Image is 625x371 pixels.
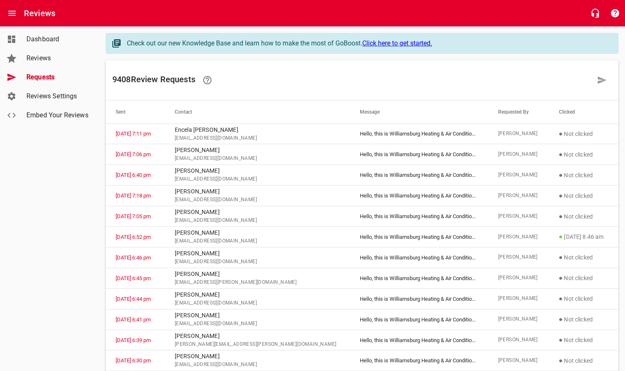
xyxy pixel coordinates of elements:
[498,233,539,241] span: [PERSON_NAME]
[116,193,151,199] a: [DATE] 7:18 pm
[559,150,608,159] p: Not clicked
[488,100,549,124] th: Requested By
[350,350,488,371] td: Hello, this is Williamsburg Heating & Air Conditio ...
[350,330,488,350] td: Hello, this is Williamsburg Heating & Air Conditio ...
[559,253,563,261] span: ●
[559,212,563,220] span: ●
[559,294,608,304] p: Not clicked
[116,151,151,157] a: [DATE] 7:06 pm
[175,237,340,245] span: [EMAIL_ADDRESS][DOMAIN_NAME]
[175,258,340,266] span: [EMAIL_ADDRESS][DOMAIN_NAME]
[559,170,608,180] p: Not clicked
[350,268,488,288] td: Hello, this is Williamsburg Heating & Air Conditio ...
[175,340,340,349] span: [PERSON_NAME][EMAIL_ADDRESS][PERSON_NAME][DOMAIN_NAME]
[116,131,151,137] a: [DATE] 7:11 pm
[498,150,539,159] span: [PERSON_NAME]
[559,357,563,364] span: ●
[116,337,151,343] a: [DATE] 6:39 pm
[106,100,165,124] th: Sent
[498,130,539,138] span: [PERSON_NAME]
[175,228,340,237] p: [PERSON_NAME]
[559,171,563,179] span: ●
[175,290,340,299] p: [PERSON_NAME]
[175,146,340,155] p: [PERSON_NAME]
[175,332,340,340] p: [PERSON_NAME]
[175,134,340,143] span: [EMAIL_ADDRESS][DOMAIN_NAME]
[116,254,151,261] a: [DATE] 6:46 pm
[26,34,89,44] span: Dashboard
[605,3,625,23] button: Support Portal
[116,316,151,323] a: [DATE] 6:41 pm
[175,352,340,361] p: [PERSON_NAME]
[559,192,563,200] span: ●
[116,172,151,178] a: [DATE] 6:40 pm
[498,357,539,365] span: [PERSON_NAME]
[559,336,563,344] span: ●
[498,171,539,179] span: [PERSON_NAME]
[26,72,89,82] span: Requests
[559,295,563,302] span: ●
[585,3,605,23] button: Live Chat
[559,129,608,139] p: Not clicked
[175,216,340,225] span: [EMAIL_ADDRESS][DOMAIN_NAME]
[559,356,608,366] p: Not clicked
[559,274,563,282] span: ●
[26,91,89,101] span: Reviews Settings
[165,100,350,124] th: Contact
[498,295,539,303] span: [PERSON_NAME]
[350,185,488,206] td: Hello, this is Williamsburg Heating & Air Conditio ...
[362,39,432,47] a: Click here to get started.
[116,234,151,240] a: [DATE] 6:52 pm
[559,232,608,242] p: [DATE] 8:46 am
[350,309,488,330] td: Hello, this is Williamsburg Heating & Air Conditio ...
[175,187,340,196] p: [PERSON_NAME]
[350,124,488,144] td: Hello, this is Williamsburg Heating & Air Conditio ...
[26,110,89,120] span: Embed Your Reviews
[175,175,340,183] span: [EMAIL_ADDRESS][DOMAIN_NAME]
[175,166,340,175] p: [PERSON_NAME]
[350,165,488,185] td: Hello, this is Williamsburg Heating & Air Conditio ...
[175,196,340,204] span: [EMAIL_ADDRESS][DOMAIN_NAME]
[559,233,563,240] span: ●
[350,247,488,268] td: Hello, this is Williamsburg Heating & Air Conditio ...
[175,249,340,258] p: [PERSON_NAME]
[350,227,488,247] td: Hello, this is Williamsburg Heating & Air Conditio ...
[498,212,539,221] span: [PERSON_NAME]
[175,155,340,163] span: [EMAIL_ADDRESS][DOMAIN_NAME]
[549,100,618,124] th: Clicked
[559,273,608,283] p: Not clicked
[175,270,340,278] p: [PERSON_NAME]
[498,315,539,323] span: [PERSON_NAME]
[498,336,539,344] span: [PERSON_NAME]
[24,7,55,20] h6: Reviews
[112,70,592,90] h6: 9408 Review Request s
[559,212,608,221] p: Not clicked
[175,299,340,307] span: [EMAIL_ADDRESS][DOMAIN_NAME]
[559,314,608,324] p: Not clicked
[175,126,340,134] p: Encela [PERSON_NAME]
[26,53,89,63] span: Reviews
[116,296,151,302] a: [DATE] 6:44 pm
[592,70,612,90] a: Request a review
[175,278,340,287] span: [EMAIL_ADDRESS][PERSON_NAME][DOMAIN_NAME]
[116,275,151,281] a: [DATE] 6:45 pm
[498,253,539,262] span: [PERSON_NAME]
[175,311,340,320] p: [PERSON_NAME]
[559,315,563,323] span: ●
[116,213,151,219] a: [DATE] 7:05 pm
[498,192,539,200] span: [PERSON_NAME]
[116,357,151,364] a: [DATE] 6:30 pm
[498,274,539,282] span: [PERSON_NAME]
[197,70,217,90] a: Learn how requesting reviews can improve your online presence
[559,130,563,138] span: ●
[2,3,22,23] button: Open drawer
[175,208,340,216] p: [PERSON_NAME]
[559,191,608,201] p: Not clicked
[127,38,610,48] div: Check out our new Knowledge Base and learn how to make the most of GoBoost.
[350,288,488,309] td: Hello, this is Williamsburg Heating & Air Conditio ...
[175,361,340,369] span: [EMAIL_ADDRESS][DOMAIN_NAME]
[559,252,608,262] p: Not clicked
[350,100,488,124] th: Message
[350,144,488,165] td: Hello, this is Williamsburg Heating & Air Conditio ...
[350,206,488,227] td: Hello, this is Williamsburg Heating & Air Conditio ...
